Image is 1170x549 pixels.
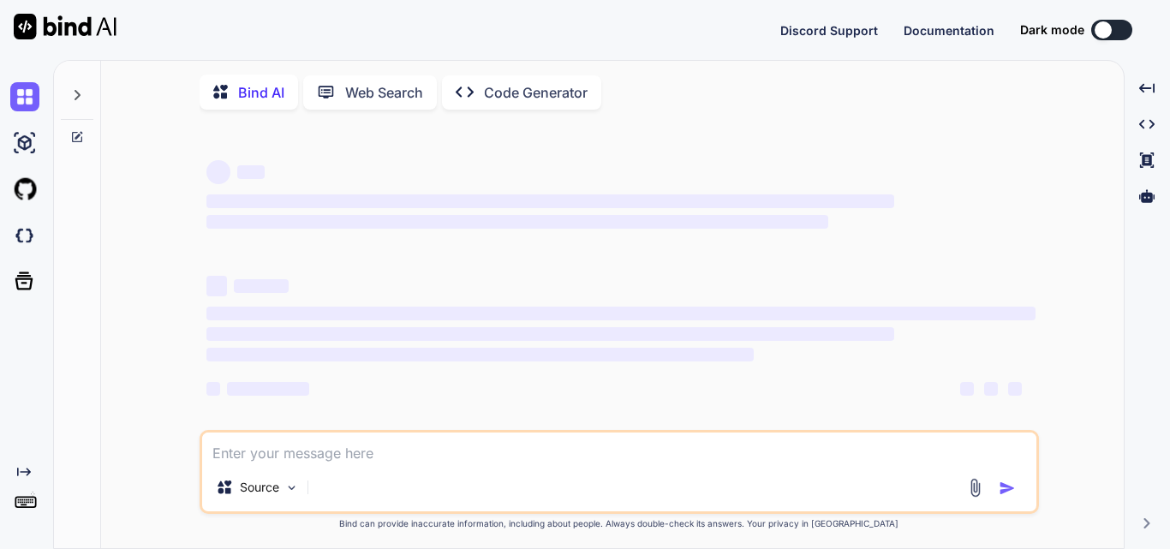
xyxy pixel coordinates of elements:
[206,307,1036,320] span: ‌
[234,279,289,293] span: ‌
[10,221,39,250] img: darkCloudIdeIcon
[780,23,878,38] span: Discord Support
[1020,21,1084,39] span: Dark mode
[206,382,220,396] span: ‌
[1008,382,1022,396] span: ‌
[10,128,39,158] img: ai-studio
[206,160,230,184] span: ‌
[14,14,116,39] img: Bind AI
[206,276,227,296] span: ‌
[904,21,994,39] button: Documentation
[984,382,998,396] span: ‌
[780,21,878,39] button: Discord Support
[238,82,284,103] p: Bind AI
[10,175,39,204] img: githubLight
[206,327,894,341] span: ‌
[237,165,265,179] span: ‌
[206,215,828,229] span: ‌
[200,517,1039,530] p: Bind can provide inaccurate information, including about people. Always double-check its answers....
[284,480,299,495] img: Pick Models
[206,348,754,361] span: ‌
[960,382,974,396] span: ‌
[965,478,985,498] img: attachment
[484,82,588,103] p: Code Generator
[240,479,279,496] p: Source
[206,194,894,208] span: ‌
[10,82,39,111] img: chat
[345,82,423,103] p: Web Search
[999,480,1016,497] img: icon
[227,382,309,396] span: ‌
[904,23,994,38] span: Documentation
